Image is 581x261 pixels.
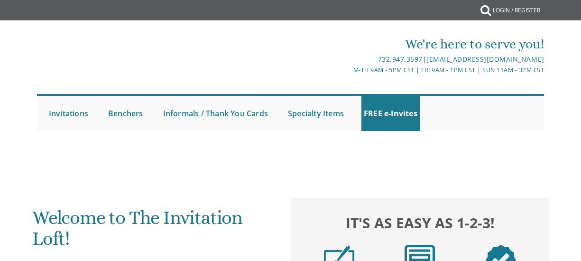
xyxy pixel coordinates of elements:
h2: It's as easy as 1-2-3! [299,213,541,233]
a: FREE e-Invites [361,96,420,131]
a: [EMAIL_ADDRESS][DOMAIN_NAME] [426,55,544,64]
div: M-Th 9am - 5pm EST | Fri 9am - 1pm EST | Sun 11am - 3pm EST [206,65,544,75]
div: We're here to serve you! [206,35,544,54]
a: 732.947.3597 [378,55,423,64]
a: Invitations [46,96,91,131]
a: Benchers [106,96,146,131]
div: | [206,54,544,65]
a: Specialty Items [286,96,346,131]
a: Informals / Thank You Cards [161,96,270,131]
h1: Welcome to The Invitation Loft! [32,207,274,256]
